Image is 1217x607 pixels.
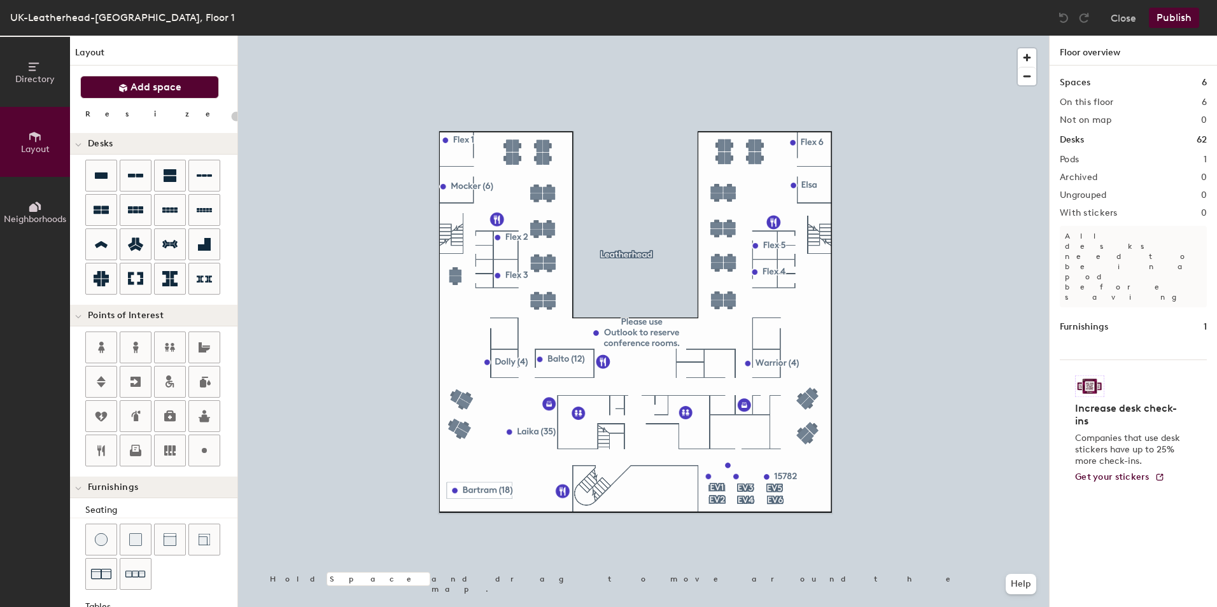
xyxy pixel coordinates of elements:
span: Desks [88,139,113,149]
button: Help [1006,574,1036,594]
h2: Archived [1060,172,1097,183]
h2: With stickers [1060,208,1118,218]
h1: Floor overview [1050,36,1217,66]
img: Cushion [129,533,142,546]
h1: Layout [70,46,237,66]
button: Publish [1149,8,1199,28]
div: Resize [85,109,226,119]
h2: Not on map [1060,115,1111,125]
h2: 0 [1201,172,1207,183]
h2: 0 [1201,190,1207,200]
button: Cushion [120,524,151,555]
h1: Desks [1060,133,1084,147]
img: Couch (middle) [164,533,176,546]
span: Get your stickers [1075,471,1150,482]
h2: Pods [1060,155,1079,165]
h2: On this floor [1060,97,1114,108]
button: Close [1111,8,1136,28]
img: Sticker logo [1075,375,1104,397]
button: Couch (middle) [154,524,186,555]
img: Stool [95,533,108,546]
h2: Ungrouped [1060,190,1107,200]
h2: 0 [1201,208,1207,218]
h1: 6 [1202,76,1207,90]
a: Get your stickers [1075,472,1165,483]
p: Companies that use desk stickers have up to 25% more check-ins. [1075,433,1184,467]
img: Couch (x2) [91,564,111,584]
h1: Spaces [1060,76,1090,90]
div: UK-Leatherhead-[GEOGRAPHIC_DATA], Floor 1 [10,10,235,25]
h1: 62 [1197,133,1207,147]
h2: 0 [1201,115,1207,125]
h2: 1 [1204,155,1207,165]
img: Couch (corner) [198,533,211,546]
p: All desks need to be in a pod before saving [1060,226,1207,307]
img: Undo [1057,11,1070,24]
span: Layout [21,144,50,155]
span: Directory [15,74,55,85]
button: Couch (corner) [188,524,220,555]
img: Redo [1078,11,1090,24]
h4: Increase desk check-ins [1075,402,1184,428]
button: Couch (x2) [85,558,117,590]
button: Couch (x3) [120,558,151,590]
div: Seating [85,503,237,517]
img: Couch (x3) [125,564,146,584]
h1: 1 [1204,320,1207,334]
h1: Furnishings [1060,320,1108,334]
span: Neighborhoods [4,214,66,225]
h2: 6 [1202,97,1207,108]
span: Furnishings [88,482,138,492]
span: Points of Interest [88,310,164,321]
button: Stool [85,524,117,555]
button: Add space [80,76,219,99]
span: Add space [130,81,181,94]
